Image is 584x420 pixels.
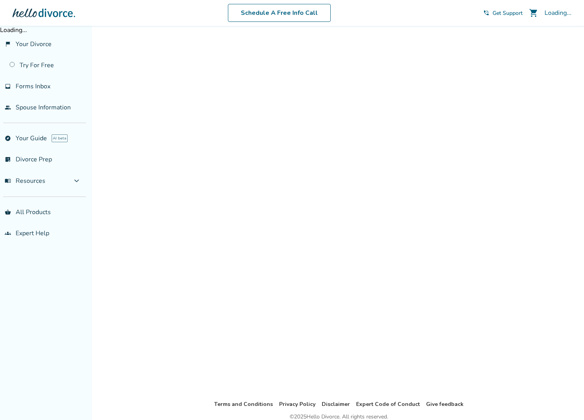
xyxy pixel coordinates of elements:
span: phone_in_talk [483,10,489,16]
span: flag_2 [5,41,11,47]
span: menu_book [5,178,11,184]
a: Privacy Policy [281,400,316,408]
span: inbox [5,83,11,89]
span: groups [5,230,11,236]
span: Resources [5,177,45,185]
span: people [5,104,11,111]
a: Expert Code of Conduct [356,400,416,408]
span: AI beta [52,134,67,142]
span: explore [5,135,11,141]
div: Loading... [545,9,571,17]
a: Terms and Conditions [219,400,274,408]
span: expand_more [72,176,81,186]
span: shopping_cart [529,8,538,18]
a: phone_in_talkGet Support [483,9,523,17]
span: shopping_basket [5,209,11,215]
span: list_alt_check [5,156,11,163]
li: Disclaimer [322,400,349,409]
span: Forms Inbox [16,82,50,91]
span: Get Support [493,9,523,17]
a: Schedule A Free Info Call [229,4,329,22]
li: Give feedback [423,400,459,409]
